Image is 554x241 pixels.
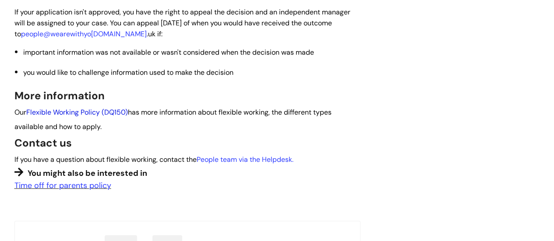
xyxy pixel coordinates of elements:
span: important information was not available or wasn't considered when the decision was made [23,48,314,57]
span: If you have a question about flexible working, contact the [14,155,295,164]
a: [DOMAIN_NAME] [91,29,147,38]
a: People team via the Helpdesk. [197,155,293,164]
span: you would like to challenge information used to make the decision [23,68,233,77]
span: You might also be interested in [28,168,147,178]
span: Our has more information about flexible working, the different types available and how to apply. [14,108,332,131]
span: If your application isn't approved, you have the right to appeal the decision and an independent ... [14,7,350,38]
span: Contact us [14,136,72,150]
a: Flexible Working Policy (DQ150) [26,108,128,117]
a: people@wearewithyo [21,29,91,38]
span: More information [14,89,105,102]
a: Time off for parents policy [14,180,111,191]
